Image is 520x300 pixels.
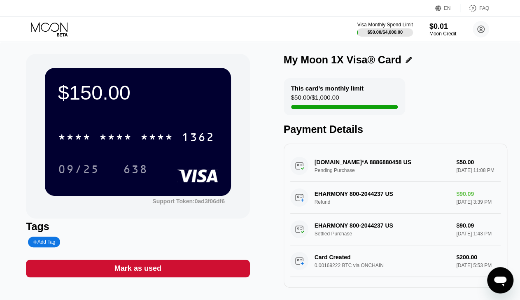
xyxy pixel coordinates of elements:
[58,81,218,104] div: $150.00
[26,221,250,233] div: Tags
[460,4,489,12] div: FAQ
[479,5,489,11] div: FAQ
[435,4,460,12] div: EN
[487,267,513,293] iframe: Button to launch messaging window
[33,239,55,245] div: Add Tag
[26,260,250,277] div: Mark as used
[28,237,60,247] div: Add Tag
[284,123,507,135] div: Payment Details
[357,22,413,28] div: Visa Monthly Spend Limit
[291,85,364,92] div: This card’s monthly limit
[429,22,456,31] div: $0.01
[52,159,105,179] div: 09/25
[117,159,154,179] div: 638
[182,132,215,145] div: 1362
[429,22,456,37] div: $0.01Moon Credit
[152,198,225,205] div: Support Token:0ad3f06df6
[429,31,456,37] div: Moon Credit
[357,22,413,37] div: Visa Monthly Spend Limit$50.00/$4,000.00
[114,264,161,273] div: Mark as used
[123,164,148,177] div: 638
[291,94,339,105] div: $50.00 / $1,000.00
[58,164,99,177] div: 09/25
[367,30,403,35] div: $50.00 / $4,000.00
[152,198,225,205] div: Support Token: 0ad3f06df6
[284,54,401,66] div: My Moon 1X Visa® Card
[444,5,451,11] div: EN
